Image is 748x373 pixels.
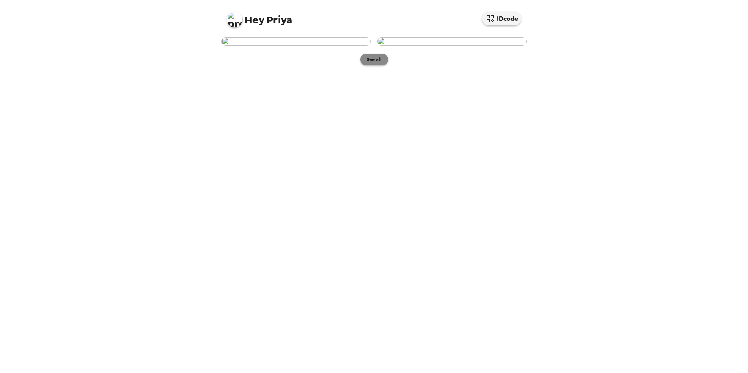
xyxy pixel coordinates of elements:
[221,37,371,46] img: user-272760
[227,8,292,25] span: Priya
[227,12,243,27] img: profile pic
[482,12,521,25] button: IDcode
[360,54,388,65] button: See all
[377,37,527,46] img: user-272749
[245,13,264,27] span: Hey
